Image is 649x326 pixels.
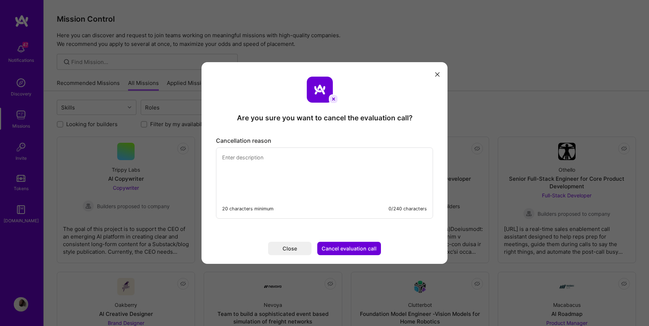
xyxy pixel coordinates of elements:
[12,19,17,25] img: website_grey.svg
[222,205,273,213] div: 20 characters minimum
[329,94,338,104] img: cancel icon
[20,12,35,17] div: v 4.0.25
[37,43,53,47] div: Domain
[202,62,447,264] div: modal
[435,72,440,77] i: icon Close
[317,242,381,255] button: Cancel evaluation call
[79,43,125,47] div: Keywords nach Traffic
[389,205,427,213] div: 0/240 characters
[268,242,311,255] button: Close
[19,19,80,25] div: Domain: [DOMAIN_NAME]
[12,12,17,17] img: logo_orange.svg
[216,137,433,145] div: Cancellation reason
[307,77,333,103] img: aTeam logo
[71,42,76,48] img: tab_keywords_by_traffic_grey.svg
[237,113,412,123] div: Are you sure you want to cancel the evaluation call?
[29,42,35,48] img: tab_domain_overview_orange.svg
